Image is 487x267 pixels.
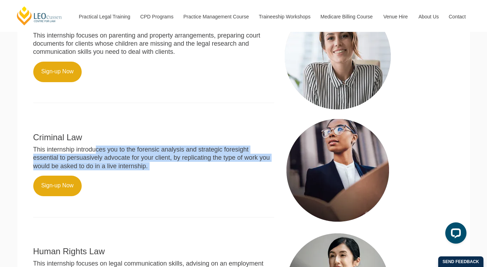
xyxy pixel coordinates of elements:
[315,1,378,32] a: Medicare Billing Course
[33,176,82,196] a: Sign-up Now
[254,1,315,32] a: Traineeship Workshops
[440,220,469,249] iframe: LiveChat chat widget
[33,247,274,256] h2: Human Rights Law
[16,6,63,26] a: [PERSON_NAME] Centre for Law
[443,1,471,32] a: Contact
[33,133,274,142] h2: Criminal Law
[178,1,254,32] a: Practice Management Course
[33,62,82,82] a: Sign-up Now
[135,1,178,32] a: CPD Programs
[33,146,274,170] p: This internship introduces you to the forensic analysis and strategic foresight essential to pers...
[74,1,135,32] a: Practical Legal Training
[413,1,443,32] a: About Us
[33,32,274,56] p: This internship focuses on parenting and property arrangements, preparing court documents for cli...
[378,1,413,32] a: Venue Hire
